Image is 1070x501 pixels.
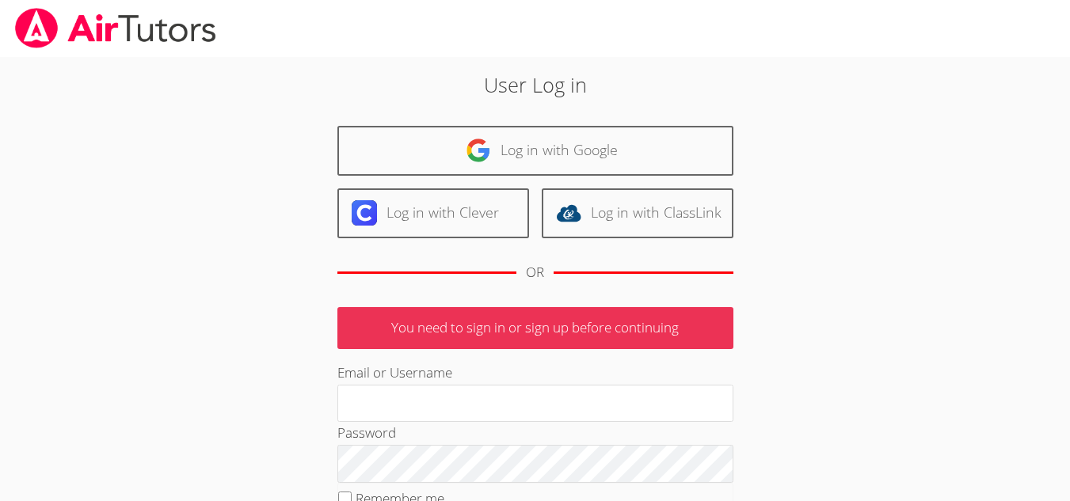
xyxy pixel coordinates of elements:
img: google-logo-50288ca7cdecda66e5e0955fdab243c47b7ad437acaf1139b6f446037453330a.svg [466,138,491,163]
img: clever-logo-6eab21bc6e7a338710f1a6ff85c0baf02591cd810cc4098c63d3a4b26e2feb20.svg [352,200,377,226]
div: OR [526,261,544,284]
img: classlink-logo-d6bb404cc1216ec64c9a2012d9dc4662098be43eaf13dc465df04b49fa7ab582.svg [556,200,581,226]
a: Log in with ClassLink [542,188,733,238]
a: Log in with Google [337,126,733,176]
p: You need to sign in or sign up before continuing [337,307,733,349]
label: Email or Username [337,363,452,381]
h2: User Log in [246,70,824,100]
img: airtutors_banner-c4298cdbf04f3fff15de1276eac7730deb9818008684d7c2e4769d2f7ddbe033.png [13,8,218,48]
label: Password [337,423,396,442]
a: Log in with Clever [337,188,529,238]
